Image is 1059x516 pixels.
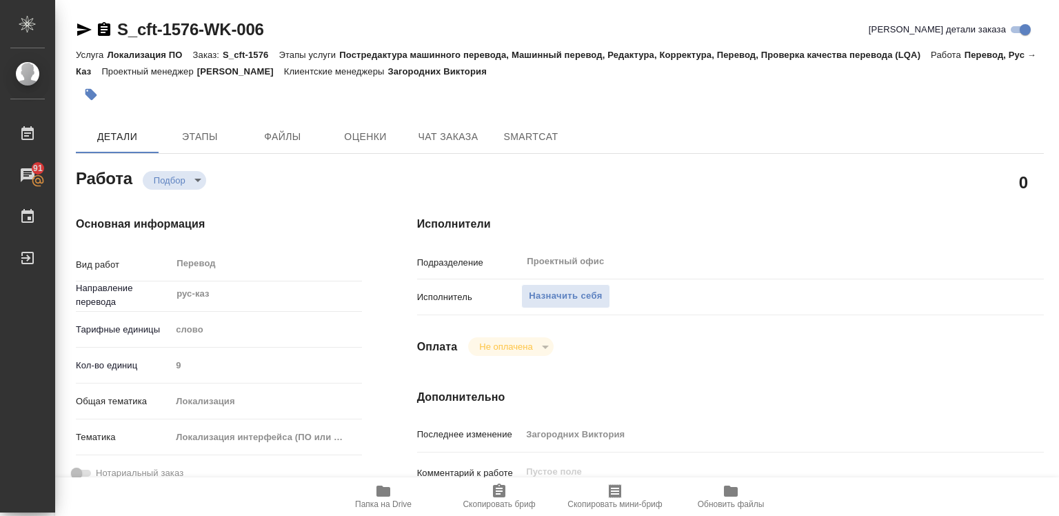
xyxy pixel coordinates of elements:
h2: 0 [1019,170,1028,194]
p: Общая тематика [76,395,171,408]
p: Этапы услуги [279,50,339,60]
button: Назначить себя [521,284,609,308]
button: Скопировать ссылку [96,21,112,38]
p: Работа [931,50,965,60]
p: Тематика [76,430,171,444]
button: Обновить файлы [673,477,789,516]
button: Папка на Drive [325,477,441,516]
div: слово [171,318,361,341]
span: Оценки [332,128,399,146]
p: Услуга [76,50,107,60]
div: Подбор [143,171,206,190]
button: Скопировать бриф [441,477,557,516]
p: Локализация ПО [107,50,192,60]
h4: Исполнители [417,216,1044,232]
p: Проектный менеджер [101,66,196,77]
span: Скопировать мини-бриф [567,499,662,509]
p: Тарифные единицы [76,323,171,337]
span: Нотариальный заказ [96,466,183,480]
p: Клиентские менеджеры [284,66,388,77]
span: 91 [25,161,51,175]
div: Локализация интерфейса (ПО или сайта) [171,426,361,449]
p: Направление перевода [76,281,171,309]
p: Комментарий к работе [417,466,522,480]
span: Этапы [167,128,233,146]
input: Пустое поле [521,424,991,444]
button: Подбор [150,175,190,186]
span: Назначить себя [529,288,602,304]
p: Вид работ [76,258,171,272]
input: Пустое поле [171,355,361,375]
span: Папка на Drive [355,499,412,509]
span: Файлы [250,128,316,146]
h4: Оплата [417,339,458,355]
span: [PERSON_NAME] детали заказа [869,23,1006,37]
p: Исполнитель [417,290,522,304]
p: Подразделение [417,256,522,270]
p: Постредактура машинного перевода, Машинный перевод, Редактура, Корректура, Перевод, Проверка каче... [339,50,931,60]
p: Кол-во единиц [76,359,171,373]
p: Последнее изменение [417,428,522,441]
span: Обновить файлы [698,499,765,509]
h4: Дополнительно [417,389,1044,406]
p: Загородних Виктория [387,66,496,77]
div: Подбор [468,337,553,356]
button: Не оплачена [475,341,536,353]
span: Детали [84,128,150,146]
span: Чат заказа [415,128,481,146]
h2: Работа [76,165,132,190]
a: 91 [3,158,52,192]
p: [PERSON_NAME] [197,66,284,77]
button: Скопировать мини-бриф [557,477,673,516]
p: Заказ: [193,50,223,60]
h4: Основная информация [76,216,362,232]
div: Локализация [171,390,361,413]
a: S_cft-1576-WK-006 [117,20,264,39]
p: S_cft-1576 [223,50,279,60]
span: Скопировать бриф [463,499,535,509]
button: Скопировать ссылку для ЯМессенджера [76,21,92,38]
button: Добавить тэг [76,79,106,110]
span: SmartCat [498,128,564,146]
